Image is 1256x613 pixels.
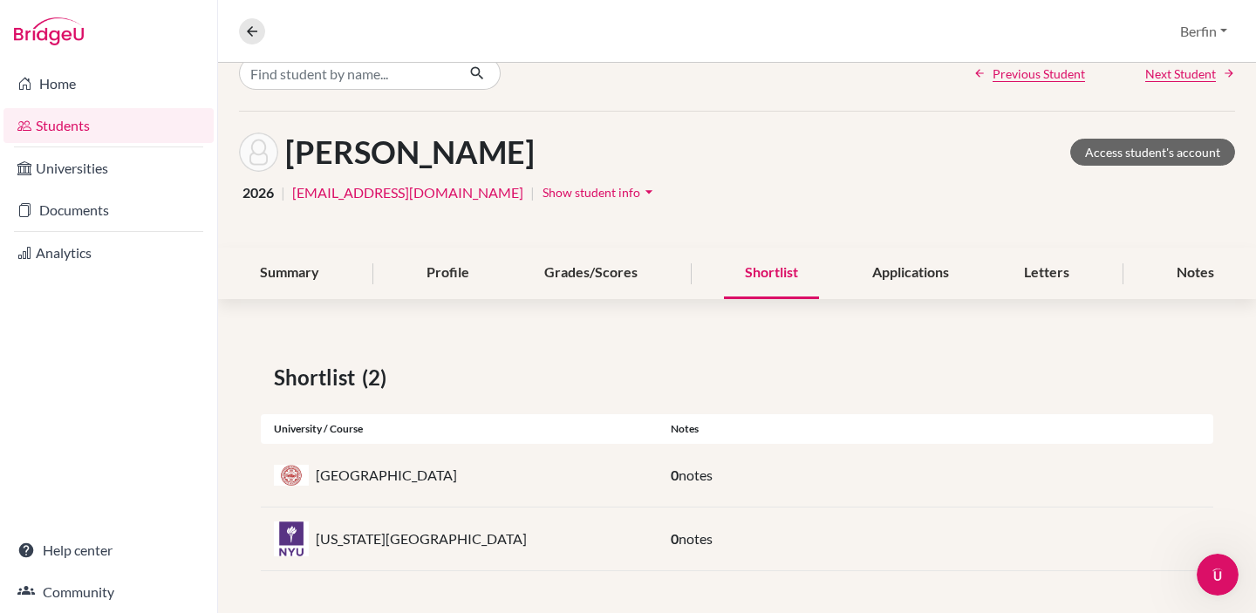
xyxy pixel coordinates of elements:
h1: [PERSON_NAME] [285,133,535,171]
span: 0 [671,530,679,547]
span: (2) [362,362,393,393]
a: Home [3,66,214,101]
div: Notes [658,421,1213,437]
input: Find student by name... [239,57,455,90]
div: Profile [406,248,490,299]
span: Next Student [1145,65,1216,83]
span: notes [679,467,713,483]
p: [US_STATE][GEOGRAPHIC_DATA] [316,528,527,549]
a: Universities [3,151,214,186]
span: 0 [671,467,679,483]
button: Berfin [1172,15,1235,48]
img: XinRui Chen's avatar [239,133,278,172]
a: Next Student [1145,65,1235,83]
a: Access student's account [1070,139,1235,166]
div: Shortlist [724,248,819,299]
span: | [530,182,535,203]
span: 2026 [242,182,274,203]
div: University / Course [261,421,658,437]
a: Help center [3,533,214,568]
iframe: Intercom live chat [1197,554,1239,596]
img: us_bu_ac1yjjte.jpeg [274,465,309,486]
button: Show student infoarrow_drop_down [542,179,659,206]
span: notes [679,530,713,547]
a: Analytics [3,235,214,270]
div: Letters [1003,248,1090,299]
i: arrow_drop_down [640,183,658,201]
div: Applications [851,248,970,299]
span: | [281,182,285,203]
a: Documents [3,193,214,228]
span: Show student info [543,185,640,200]
img: Bridge-U [14,17,84,45]
img: us_nyu_mu3e0q99.jpeg [274,521,309,556]
a: Students [3,108,214,143]
a: Community [3,575,214,610]
a: Previous Student [973,65,1085,83]
div: Grades/Scores [523,248,659,299]
div: Summary [239,248,340,299]
span: Previous Student [993,65,1085,83]
span: Shortlist [274,362,362,393]
p: [GEOGRAPHIC_DATA] [316,465,457,486]
div: Notes [1156,248,1235,299]
a: [EMAIL_ADDRESS][DOMAIN_NAME] [292,182,523,203]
